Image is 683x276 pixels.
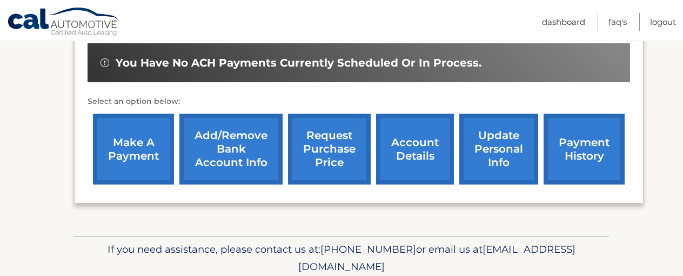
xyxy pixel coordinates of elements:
[93,114,174,185] a: make a payment
[7,7,120,38] a: Cal Automotive
[459,114,538,185] a: update personal info
[544,114,625,185] a: payment history
[298,243,575,273] span: [EMAIL_ADDRESS][DOMAIN_NAME]
[116,56,481,70] span: You have no ACH payments currently scheduled or in process.
[179,114,283,185] a: Add/Remove bank account info
[608,13,627,31] a: FAQ's
[542,13,585,31] a: Dashboard
[101,58,109,67] img: alert-white.svg
[650,13,676,31] a: Logout
[288,114,371,185] a: request purchase price
[88,95,630,108] p: Select an option below:
[320,243,416,255] span: [PHONE_NUMBER]
[376,114,454,185] a: account details
[81,241,602,275] p: If you need assistance, please contact us at: or email us at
